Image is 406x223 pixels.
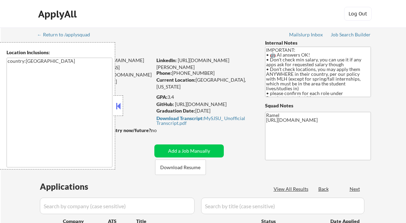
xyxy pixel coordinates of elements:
button: Add a Job Manually [154,144,224,157]
div: [GEOGRAPHIC_DATA], [US_STATE] [156,77,254,90]
strong: GitHub: [156,101,174,107]
div: Job Search Builder [331,32,371,37]
div: MySJSU_ Unofficial Transcript.pdf [156,116,252,126]
div: Mailslurp Inbox [289,32,323,37]
strong: Phone: [156,70,172,76]
strong: Download Transcript: [156,115,204,121]
div: View All Results [274,186,310,192]
a: ← Return to /applysquad [37,32,97,39]
div: Next [350,186,361,192]
a: [URL][DOMAIN_NAME] [175,101,227,107]
div: Squad Notes [265,102,371,109]
div: ← Return to /applysquad [37,32,97,37]
div: Back [318,186,329,192]
div: [PHONE_NUMBER] [156,70,254,77]
strong: Current Location: [156,77,196,83]
a: Download Transcript:MySJSU_ Unofficial Transcript.pdf [156,116,252,126]
button: Download Resume [155,160,206,175]
div: Applications [40,183,108,191]
strong: GPA: [156,94,167,100]
div: no [151,127,171,134]
button: Log Out [344,7,372,21]
div: [DATE] [156,107,254,114]
div: Internal Notes [265,39,371,46]
a: [URL][DOMAIN_NAME][PERSON_NAME] [156,57,229,70]
input: Search by title (case sensitive) [201,198,364,214]
strong: Graduation Date: [156,108,195,114]
input: Search by company (case sensitive) [40,198,195,214]
strong: LinkedIn: [156,57,177,63]
a: Mailslurp Inbox [289,32,323,39]
div: ApplyAll [38,8,79,20]
div: Location Inclusions: [7,49,112,56]
a: Job Search Builder [331,32,371,39]
div: 3.4 [156,94,255,101]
